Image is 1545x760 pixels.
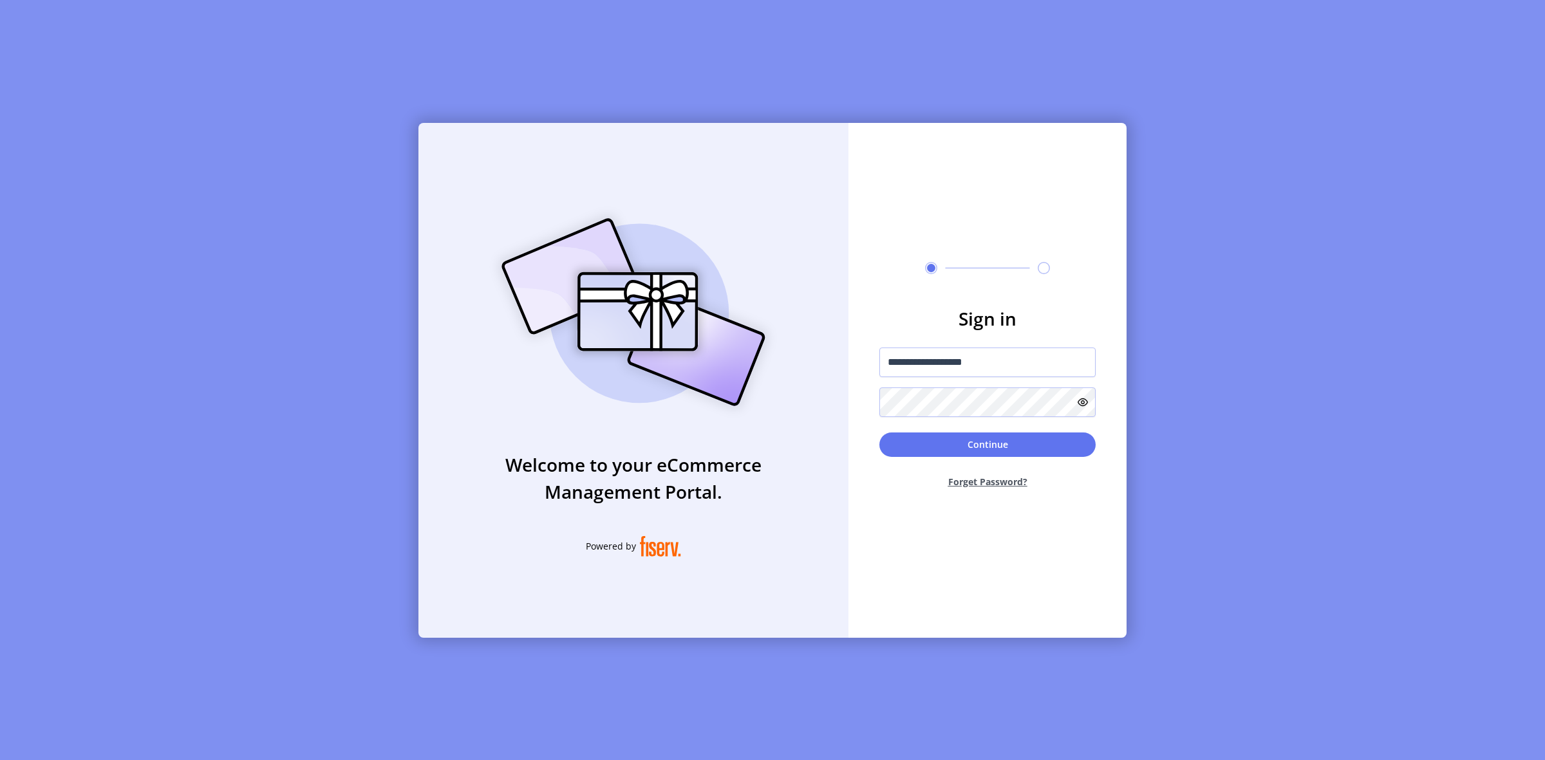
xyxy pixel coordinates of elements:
[418,451,848,505] h3: Welcome to your eCommerce Management Portal.
[586,539,636,553] span: Powered by
[879,465,1096,499] button: Forget Password?
[482,204,785,420] img: card_Illustration.svg
[879,432,1096,457] button: Continue
[879,305,1096,332] h3: Sign in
